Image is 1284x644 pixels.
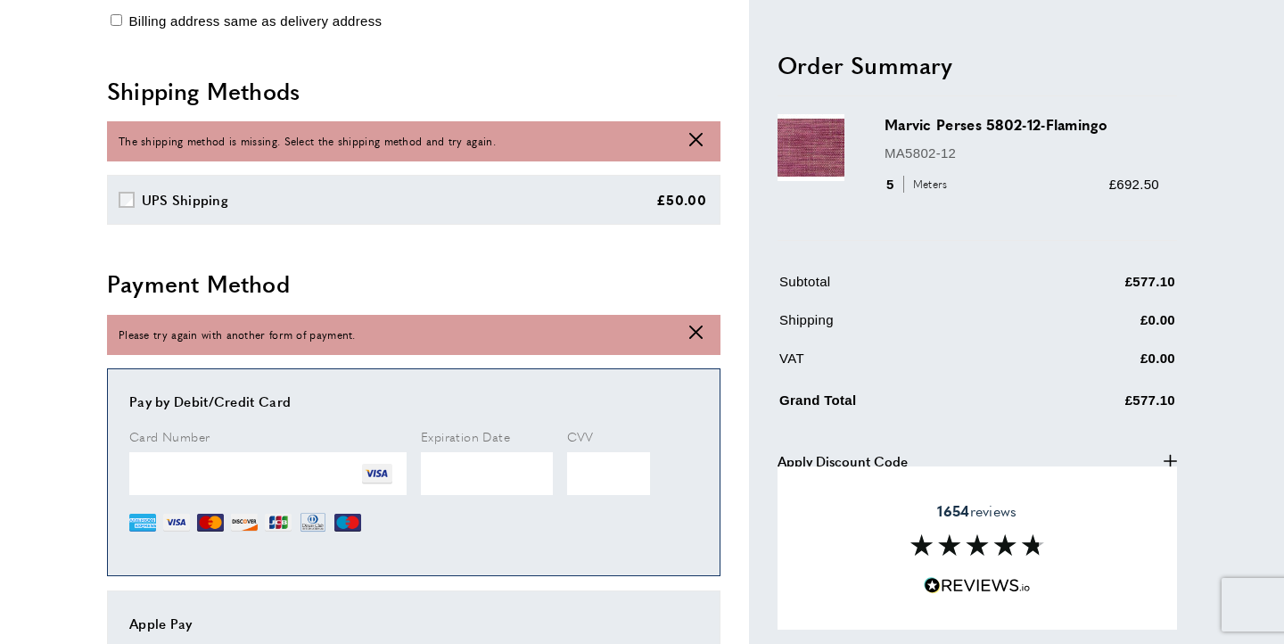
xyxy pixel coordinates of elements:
strong: 1654 [937,500,969,520]
span: reviews [937,501,1017,519]
h2: Order Summary [778,48,1177,80]
span: Billing address same as delivery address [128,13,382,29]
td: £577.10 [1020,270,1176,305]
iframe: Secure Credit Card Frame - Expiration Date [421,452,553,495]
span: £692.50 [1109,176,1159,191]
img: VI.png [163,509,190,536]
span: Apply Discount Code [778,450,908,471]
div: 5 [885,173,953,194]
img: DI.png [231,509,258,536]
td: Grand Total [779,385,1018,424]
div: £50.00 [656,189,706,211]
span: Please try again with another form of payment. [119,326,356,343]
h2: Shipping Methods [107,75,720,107]
input: Billing address same as delivery address [111,14,122,26]
img: Marvic Perses 5802-12-Flamingo [778,114,844,181]
h3: Marvic Perses 5802-12-Flamingo [885,114,1159,135]
img: DN.png [299,509,327,536]
img: AE.png [129,509,156,536]
span: Meters [903,176,952,193]
div: UPS Shipping [142,189,229,211]
p: MA5802-12 [885,142,1159,163]
img: VI.png [362,458,392,489]
td: £577.10 [1020,385,1176,424]
div: Apple Pay [129,613,698,634]
iframe: Secure Credit Card Frame - CVV [567,452,650,495]
img: Reviews.io 5 stars [924,577,1031,594]
img: MC.png [197,509,224,536]
img: JCB.png [265,509,292,536]
td: Shipping [779,309,1018,343]
td: £0.00 [1020,347,1176,382]
div: Pay by Debit/Credit Card [129,391,698,412]
span: Card Number [129,427,210,445]
span: CVV [567,427,594,445]
iframe: Secure Credit Card Frame - Credit Card Number [129,452,407,495]
td: VAT [779,347,1018,382]
h2: Payment Method [107,268,720,300]
td: £0.00 [1020,309,1176,343]
td: Subtotal [779,270,1018,305]
span: Expiration Date [421,427,510,445]
img: Reviews section [910,534,1044,556]
img: MI.png [334,509,361,536]
span: The shipping method is missing. Select the shipping method and try again. [119,133,496,150]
